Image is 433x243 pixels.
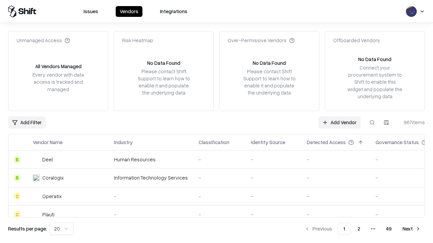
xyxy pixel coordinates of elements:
div: Vendor Name [33,139,63,146]
div: Please contact Shift Support to learn how to enable it and populate the underlying data [136,68,192,97]
div: - [199,193,240,200]
button: 49 [381,223,397,235]
div: C [14,211,21,218]
div: Industry [114,139,133,146]
div: All Vendors Managed [35,63,82,70]
div: Connect your procurement system to Shift to enable this widget and populate the underlying data [347,64,403,100]
div: - [251,193,296,200]
div: Risk Heatmap [122,37,153,44]
nav: pagination [300,223,425,235]
button: Next [398,223,425,235]
div: Identity Source [251,139,285,146]
div: - [199,174,240,181]
button: Add Filter [8,116,46,129]
div: - [251,174,296,181]
div: - [307,174,365,181]
div: - [199,211,240,218]
div: - [114,193,188,200]
img: Plauti [33,211,40,218]
div: Classification [199,139,229,146]
div: No Data Found [358,56,391,63]
div: - [307,156,365,163]
div: - [251,211,296,218]
div: Human Resources [114,156,188,163]
div: Deel [42,156,53,163]
div: Over-Permissive Vendors [228,37,295,44]
div: B [14,156,21,163]
button: 1 [338,223,351,235]
div: Coralogix [42,174,64,181]
div: Every vendor with data access is tracked and managed [30,71,86,92]
div: Offboarded Vendors [333,37,380,44]
a: Add Vendor [318,116,361,129]
div: - [251,156,296,163]
img: Coralogix [33,174,40,181]
div: Detected Access [307,139,346,146]
div: No Data Found [147,59,180,66]
div: Information Technology Services [114,174,188,181]
button: Issues [79,6,102,17]
p: Results per page: [8,225,47,232]
div: Unmanaged Access [17,37,70,44]
div: - [307,211,365,218]
div: Please contact Shift Support to learn how to enable it and populate the underlying data [241,68,297,97]
div: Operatix [42,193,62,200]
div: C [14,193,21,199]
div: - [114,211,188,218]
button: 2 [352,223,366,235]
div: No Data Found [253,59,286,66]
div: - [199,156,240,163]
div: Plauti [42,211,54,218]
div: 967 items [398,119,425,126]
button: Vendors [116,6,142,17]
div: - [307,193,365,200]
img: Deel [33,156,40,163]
button: Integrations [156,6,191,17]
div: Governance Status [375,139,419,146]
div: B [14,174,21,181]
img: Operatix [33,193,40,199]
